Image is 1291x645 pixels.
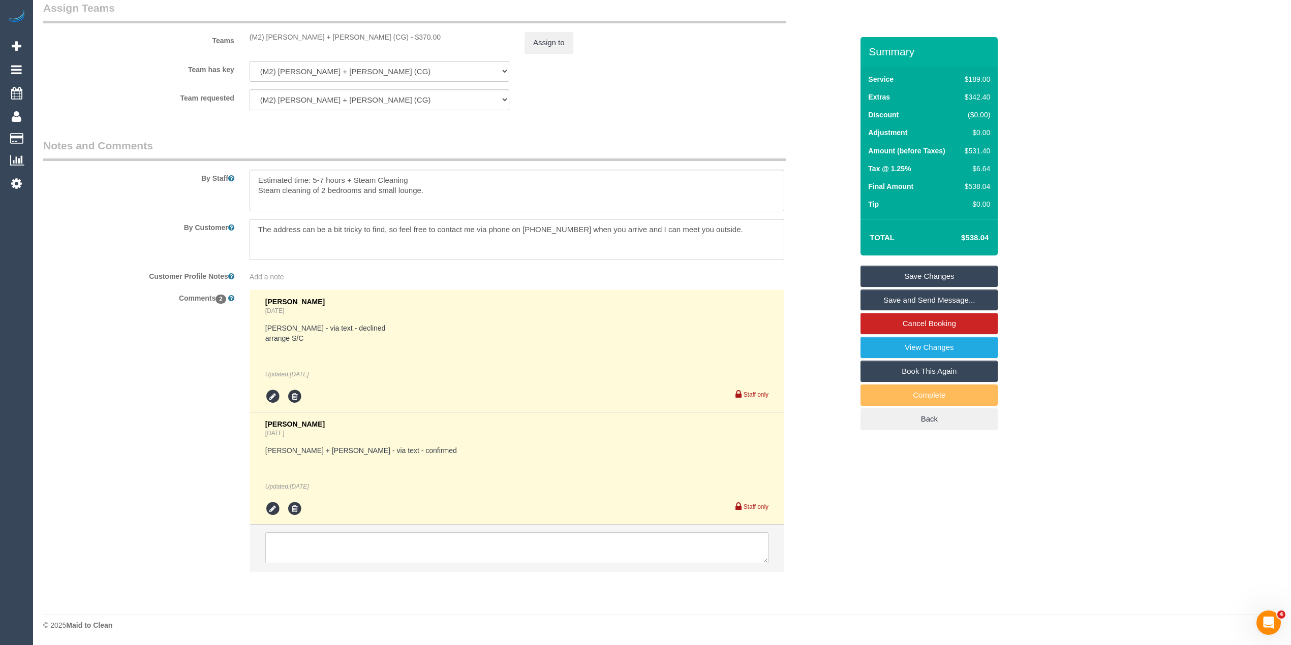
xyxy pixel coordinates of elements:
img: Automaid Logo [6,10,26,24]
label: By Staff [36,170,242,183]
a: Cancel Booking [860,313,998,334]
a: [DATE] [265,307,284,314]
label: Discount [868,110,899,120]
span: Add a note [250,273,284,281]
label: Service [868,74,894,84]
label: Tip [868,199,879,209]
label: Customer Profile Notes [36,268,242,281]
span: [PERSON_NAME] [265,420,325,428]
label: Final Amount [868,181,913,191]
legend: Assign Teams [43,1,786,23]
div: $0.00 [961,127,990,138]
div: 1 hour x $370.00/hour [250,32,509,42]
h4: $538.04 [931,234,989,242]
div: $6.64 [961,164,990,174]
a: Back [860,408,998,430]
label: Teams [36,32,242,46]
div: $538.04 [961,181,990,191]
a: View Changes [860,337,998,358]
label: Tax @ 1.25% [868,164,911,174]
label: Extras [868,92,890,102]
h3: Summary [869,46,993,57]
label: Team requested [36,89,242,103]
a: Save and Send Message... [860,289,998,311]
div: $531.40 [961,146,990,156]
small: Staff only [744,503,769,510]
a: Book This Again [860,361,998,382]
div: $342.40 [961,92,990,102]
strong: Maid to Clean [66,621,112,629]
em: Updated: [265,371,309,378]
pre: [PERSON_NAME] - via text - declined arrange S/C [265,323,769,343]
label: Amount (before Taxes) [868,146,945,156]
a: [DATE] [265,430,284,437]
button: Assign to [525,32,573,53]
span: 4 [1277,610,1285,619]
span: 2 [216,295,226,304]
label: By Customer [36,219,242,233]
a: Save Changes [860,266,998,287]
span: [PERSON_NAME] [265,298,325,306]
strong: Total [870,233,895,242]
div: ($0.00) [961,110,990,120]
div: © 2025 [43,620,1281,630]
em: Updated: [265,483,309,490]
small: Staff only [744,391,769,398]
label: Adjustment [868,127,907,138]
label: Comments [36,289,242,303]
iframe: Intercom live chat [1256,610,1281,635]
pre: [PERSON_NAME] + [PERSON_NAME] - via text - confirmed [265,445,769,456]
legend: Notes and Comments [43,138,786,161]
label: Team has key [36,61,242,75]
div: $189.00 [961,74,990,84]
span: Sep 16, 2025 09:47 [290,483,309,490]
span: Sep 15, 2025 17:38 [290,371,309,378]
div: $0.00 [961,199,990,209]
